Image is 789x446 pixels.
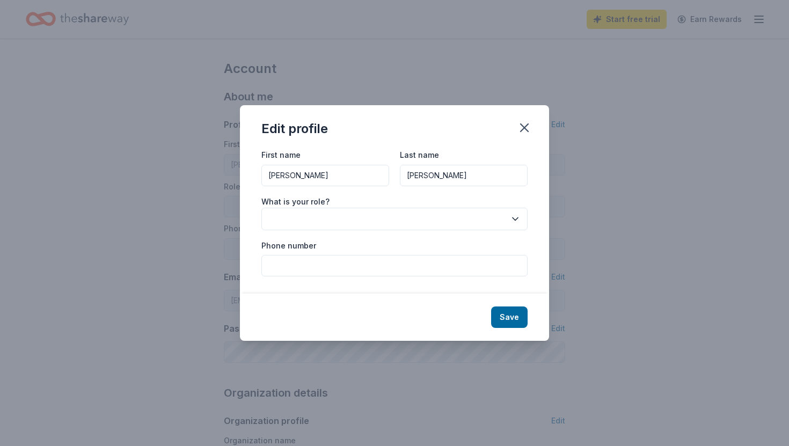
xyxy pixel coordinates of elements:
button: Save [491,306,528,328]
label: Last name [400,150,439,160]
div: Edit profile [261,120,328,137]
label: First name [261,150,301,160]
label: Phone number [261,240,316,251]
label: What is your role? [261,196,330,207]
